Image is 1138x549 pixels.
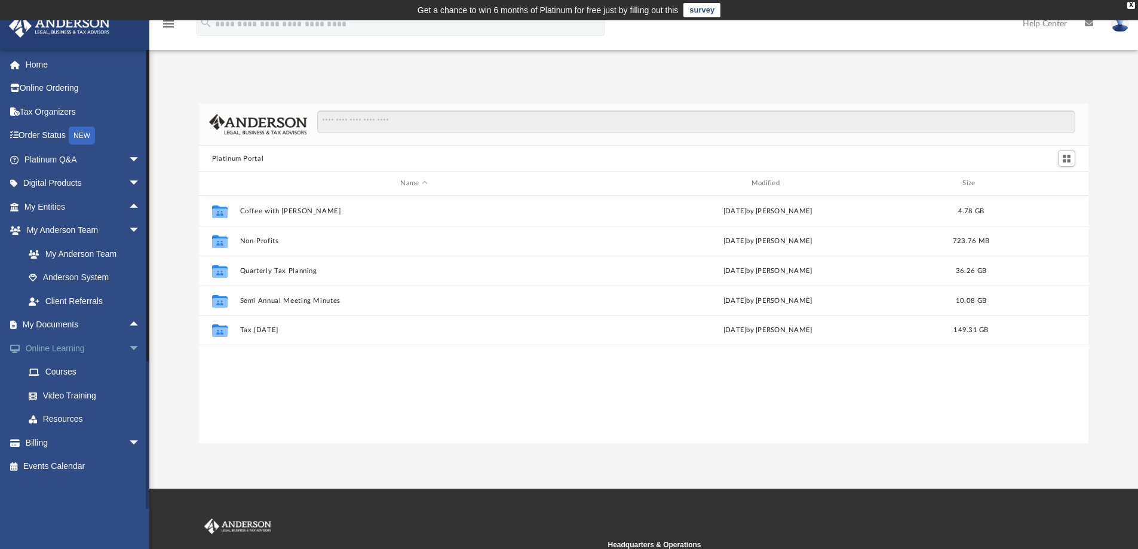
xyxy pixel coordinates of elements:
a: My Entitiesarrow_drop_up [8,195,158,219]
a: menu [161,23,176,31]
span: arrow_drop_down [128,148,152,172]
a: Home [8,53,158,76]
span: 36.26 GB [956,267,986,274]
a: Billingarrow_drop_down [8,431,158,455]
span: arrow_drop_down [128,219,152,243]
span: arrow_drop_down [128,431,152,455]
div: [DATE] by [PERSON_NAME] [593,235,941,246]
img: Anderson Advisors Platinum Portal [202,519,274,534]
a: My Documentsarrow_drop_up [8,313,152,337]
a: Anderson System [17,266,152,290]
div: grid [199,196,1089,443]
div: Name [239,178,588,189]
div: Get a chance to win 6 months of Platinum for free just by filling out this [418,3,679,17]
a: My Anderson Team [17,242,146,266]
a: Video Training [17,384,152,407]
div: id [204,178,234,189]
button: Quarterly Tax Planning [240,267,588,275]
div: [DATE] by [PERSON_NAME] [593,295,941,306]
button: Tax [DATE] [240,326,588,334]
span: 4.78 GB [958,207,984,214]
a: Client Referrals [17,289,152,313]
a: Platinum Q&Aarrow_drop_down [8,148,158,171]
div: id [1000,178,1084,189]
button: Switch to Grid View [1058,150,1076,167]
span: 10.08 GB [956,297,986,303]
div: [DATE] by [PERSON_NAME] [593,325,941,336]
span: arrow_drop_down [128,171,152,196]
button: Semi Annual Meeting Minutes [240,297,588,305]
div: [DATE] by [PERSON_NAME] [593,206,941,216]
div: NEW [69,127,95,145]
div: [DATE] by [PERSON_NAME] [593,265,941,276]
a: survey [683,3,720,17]
a: Courses [17,360,158,384]
img: User Pic [1111,15,1129,32]
a: Online Ordering [8,76,158,100]
button: Platinum Portal [212,154,264,164]
input: Search files and folders [317,111,1075,133]
a: Online Learningarrow_drop_down [8,336,158,360]
a: Resources [17,407,158,431]
span: arrow_drop_up [128,313,152,338]
span: arrow_drop_down [128,336,152,361]
div: Modified [593,178,942,189]
i: search [200,16,213,29]
i: menu [161,17,176,31]
span: arrow_drop_up [128,195,152,219]
span: 149.31 GB [953,327,988,333]
button: Non-Profits [240,237,588,245]
div: close [1127,2,1135,9]
a: Digital Productsarrow_drop_down [8,171,158,195]
a: Events Calendar [8,455,158,479]
a: Order StatusNEW [8,124,158,148]
a: My Anderson Teamarrow_drop_down [8,219,152,243]
span: 723.76 MB [953,237,989,244]
a: Tax Organizers [8,100,158,124]
img: Anderson Advisors Platinum Portal [5,14,114,38]
button: Coffee with [PERSON_NAME] [240,207,588,215]
div: Size [947,178,995,189]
